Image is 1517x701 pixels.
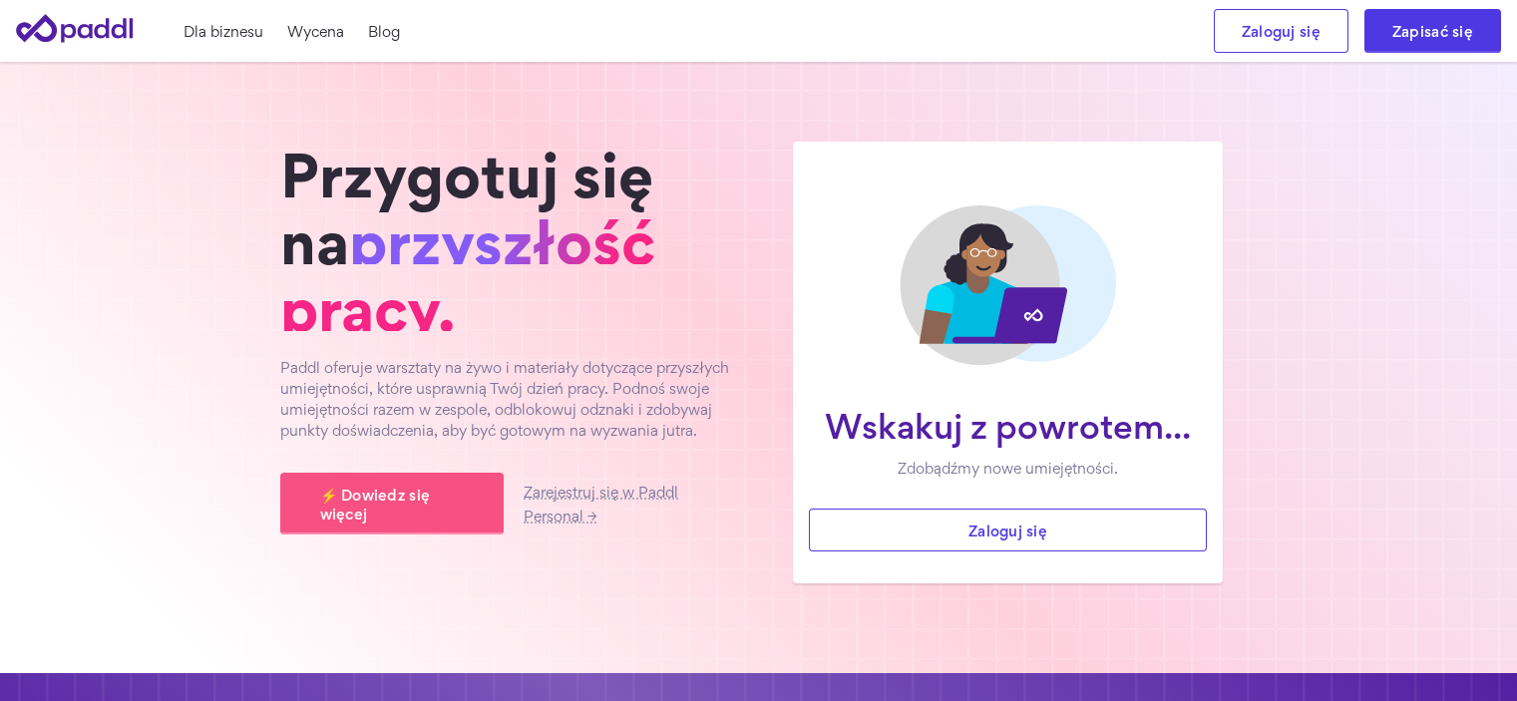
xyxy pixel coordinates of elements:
a: Zaloguj się [809,509,1207,551]
a: Zapisać się [1364,9,1501,52]
font: Zapisać się [1392,26,1473,37]
font: Paddl oferuje warsztaty na żywo i materiały dotyczące przyszłych umiejętności, które usprawnią Tw... [280,362,729,436]
font: Wycena [287,26,344,37]
font: Przygotuj się na [280,153,653,264]
font: Dla biznesu [184,26,263,37]
font: Wskakuj z powrotem... [825,413,1191,439]
font: przyszłość pracy. [280,219,655,331]
a: ⚡ Dowiedz się więcej [280,473,505,534]
a: Zarejestruj się w Paddl Personal → [524,487,678,524]
font: Zdobądźmy nowe umiejętności. [898,463,1118,474]
a: Zaloguj się [1214,9,1348,52]
font: Blog [368,26,400,37]
font: Zaloguj się [1242,26,1321,37]
a: Wycena [287,21,344,42]
font: Zaloguj się [968,526,1047,536]
a: Dla biznesu [184,21,263,42]
a: Blog [368,21,400,42]
font: Zarejestruj się w Paddl Personal → [524,487,678,522]
font: ⚡ Dowiedz się więcej [320,489,431,519]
